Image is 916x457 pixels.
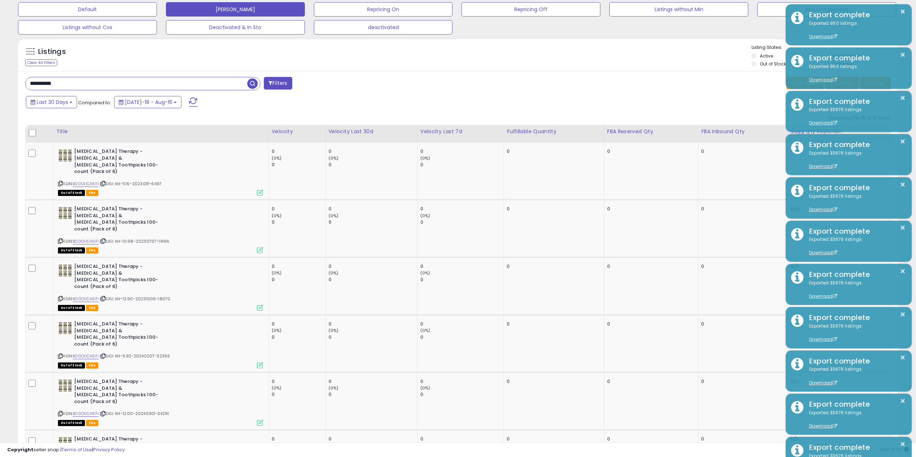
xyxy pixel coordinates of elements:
div: 0 [329,263,417,270]
div: 0 [420,148,504,155]
div: 0 [329,391,417,398]
button: deactivated [314,20,453,35]
div: 0 [607,263,693,270]
div: Velocity [272,128,322,135]
small: (0%) [420,328,430,333]
div: 0 [272,378,325,385]
div: Export complete [804,183,906,193]
small: (0%) [329,328,339,333]
div: N/A [791,263,885,270]
small: (0%) [420,385,430,391]
span: FBA [86,362,98,369]
div: Exported 33676 listings. [804,410,906,430]
div: ASIN: [58,321,263,367]
div: Title [56,128,265,135]
button: × [900,137,906,146]
small: (0%) [420,270,430,276]
img: 517fZ8m6qwL._SL40_.jpg [58,378,72,393]
a: Download [809,380,837,386]
a: Download [809,423,837,429]
div: Velocity Last 7d [420,128,501,135]
div: 0 [329,161,417,168]
button: Repricing On [314,2,453,17]
div: FBA Reserved Qty [607,128,695,135]
h5: Listings [38,47,66,57]
button: Non Competitive [757,2,896,17]
span: Last 30 Days [37,99,68,106]
div: 0 [607,206,693,212]
small: (0%) [272,328,282,333]
div: Clear All Filters [25,59,57,66]
div: 0 [701,148,782,155]
button: [PERSON_NAME] [166,2,305,17]
span: [DATE]-18 - Aug-16 [125,99,172,106]
button: Listings without Cos [18,20,157,35]
small: (0%) [329,213,339,219]
div: 0 [272,321,325,327]
a: Download [809,77,837,83]
a: Download [809,293,837,299]
a: B00OUCA6FI [73,181,99,187]
button: × [900,50,906,59]
div: Export complete [804,53,906,63]
a: Download [809,206,837,212]
a: Privacy Policy [93,446,125,453]
div: 0 [701,378,782,385]
button: × [900,397,906,406]
div: Velocity Last 30d [329,128,414,135]
a: Download [809,120,837,126]
span: | SKU: KH-10.98-20230707-14196 [100,238,169,244]
small: (0%) [272,213,282,219]
div: Exported 33676 listings. [804,106,906,127]
div: 0 [329,219,417,225]
img: 517fZ8m6qwL._SL40_.jpg [58,321,72,335]
div: 0 [420,206,504,212]
button: Default [18,2,157,17]
div: Exported 33676 listings. [804,150,906,170]
div: 0 [329,277,417,283]
div: 0 [507,263,598,270]
b: [MEDICAL_DATA] Therapy - [MEDICAL_DATA] & [MEDICAL_DATA] Toothpicks 100-count (Pack of 6) [74,206,162,234]
div: 0 [272,219,325,225]
div: 0 [329,206,417,212]
button: × [900,180,906,189]
img: 517fZ8m6qwL._SL40_.jpg [58,148,72,163]
div: Exported 33676 listings. [804,193,906,213]
div: Export complete [804,269,906,280]
div: 0 [507,148,598,155]
a: Download [809,163,837,169]
div: Export complete [804,399,906,410]
div: Export complete [804,312,906,323]
div: 0 [420,391,504,398]
div: seller snap | | [7,447,125,453]
button: × [900,93,906,102]
b: [MEDICAL_DATA] Therapy - [MEDICAL_DATA] & [MEDICAL_DATA] Toothpicks 100-count (Pack of 6) [74,321,162,349]
div: 0 [329,321,417,327]
small: (0%) [272,155,282,161]
small: (0%) [420,213,430,219]
div: 0 [329,148,417,155]
label: Active [760,53,773,59]
b: [MEDICAL_DATA] Therapy - [MEDICAL_DATA] & [MEDICAL_DATA] Toothpicks 100-count (Pack of 6) [74,378,162,407]
strong: Copyright [7,446,33,453]
div: Export complete [804,10,906,20]
div: Export complete [804,96,906,107]
div: 0 [272,263,325,270]
div: 0 [420,378,504,385]
div: 0 [420,334,504,341]
span: FBA [86,190,98,196]
div: 0 [420,219,504,225]
div: 0 [420,321,504,327]
small: (0%) [329,385,339,391]
a: B00OUCA6FI [73,411,99,417]
div: 0 [272,334,325,341]
a: Download [809,250,837,256]
span: All listings that are currently out of stock and unavailable for purchase on Amazon [58,190,85,196]
div: 0 [329,334,417,341]
div: Export complete [804,140,906,150]
button: Filters [264,77,292,90]
div: 0 [701,206,782,212]
div: Exported 950 listings. [804,20,906,40]
div: 0 [507,378,598,385]
small: (0%) [272,385,282,391]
